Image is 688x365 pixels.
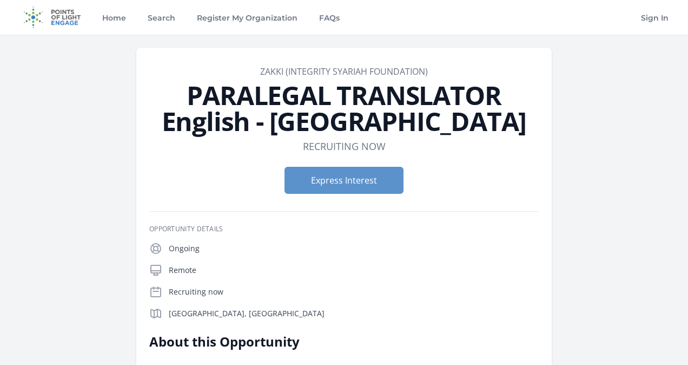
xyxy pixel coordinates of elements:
[285,167,403,194] button: Express Interest
[169,265,539,276] p: Remote
[169,286,539,297] p: Recruiting now
[169,308,539,319] p: [GEOGRAPHIC_DATA], [GEOGRAPHIC_DATA]
[149,333,466,350] h2: About this Opportunity
[169,243,539,254] p: Ongoing
[149,82,539,134] h1: PARALEGAL TRANSLATOR English - [GEOGRAPHIC_DATA]
[303,139,386,154] dd: Recruiting now
[149,225,539,233] h3: Opportunity Details
[260,66,428,77] a: ZAKKI (Integrity Syariah Foundation)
